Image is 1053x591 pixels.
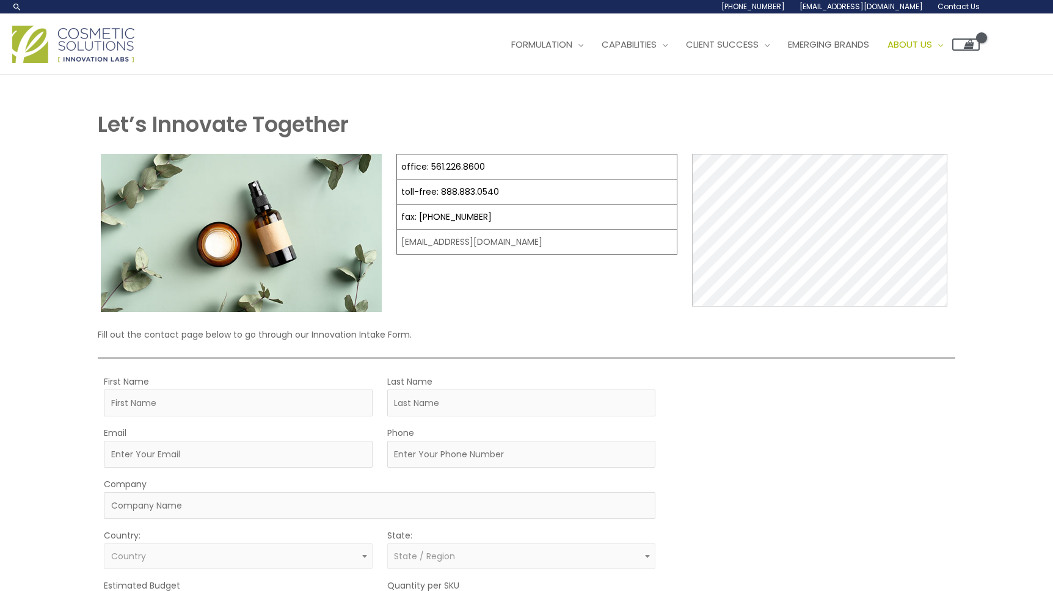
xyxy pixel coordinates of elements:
a: Search icon link [12,2,22,12]
span: [PHONE_NUMBER] [721,1,785,12]
strong: Let’s Innovate Together [98,109,349,139]
a: office: 561.226.8600 [401,161,485,173]
a: toll-free: 888.883.0540 [401,186,499,198]
nav: Site Navigation [493,26,980,63]
img: Cosmetic Solutions Logo [12,26,134,63]
a: About Us [878,26,952,63]
span: Emerging Brands [788,38,869,51]
span: Contact Us [938,1,980,12]
input: Company Name [104,492,655,519]
span: Capabilities [602,38,657,51]
p: Fill out the contact page below to go through our Innovation Intake Form. [98,327,955,343]
input: Last Name [387,390,656,416]
span: [EMAIL_ADDRESS][DOMAIN_NAME] [800,1,923,12]
span: Country [111,550,146,562]
span: Client Success [686,38,759,51]
input: Enter Your Phone Number [387,441,656,468]
a: Formulation [502,26,592,63]
td: [EMAIL_ADDRESS][DOMAIN_NAME] [397,230,677,255]
a: fax: [PHONE_NUMBER] [401,211,492,223]
span: State / Region [394,550,455,562]
span: About Us [887,38,932,51]
label: Country: [104,528,140,543]
label: State: [387,528,412,543]
a: View Shopping Cart, empty [952,38,980,51]
input: First Name [104,390,373,416]
a: Capabilities [592,26,677,63]
label: Company [104,476,147,492]
a: Emerging Brands [779,26,878,63]
a: Client Success [677,26,779,63]
label: Last Name [387,374,432,390]
img: Contact page image for private label skincare manufacturer Cosmetic solutions shows a skin care b... [101,154,382,312]
span: Formulation [511,38,572,51]
label: Email [104,425,126,441]
input: Enter Your Email [104,441,373,468]
label: First Name [104,374,149,390]
label: Phone [387,425,414,441]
